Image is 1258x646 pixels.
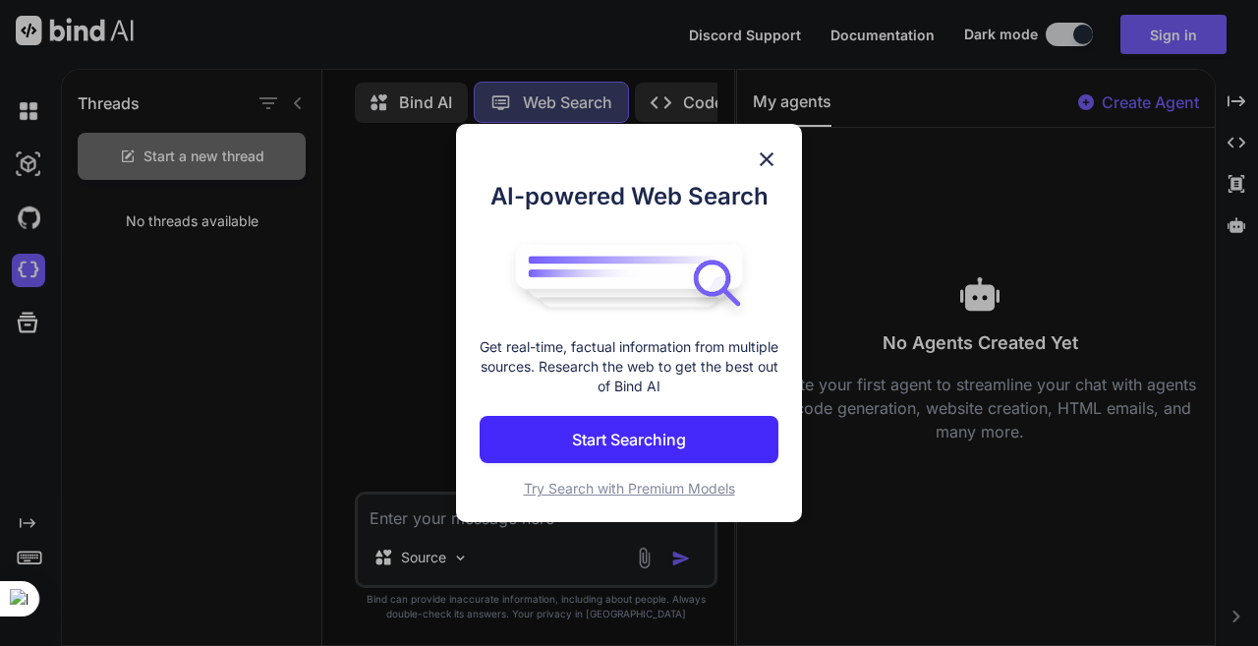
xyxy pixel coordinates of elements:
img: bind logo [501,234,757,319]
h1: AI-powered Web Search [480,179,778,214]
p: Get real-time, factual information from multiple sources. Research the web to get the best out of... [480,337,778,396]
p: Start Searching [572,428,686,451]
button: Start Searching [480,416,778,463]
img: close [755,147,778,171]
span: Try Search with Premium Models [524,480,735,497]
